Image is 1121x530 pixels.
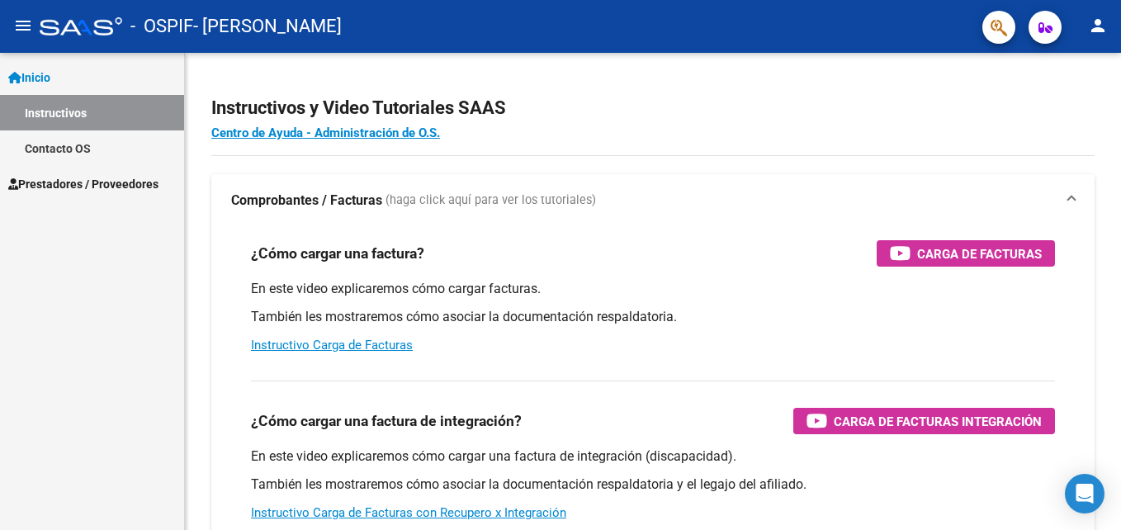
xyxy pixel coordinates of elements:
button: Carga de Facturas Integración [793,408,1055,434]
span: - OSPIF [130,8,193,45]
span: Carga de Facturas Integración [834,411,1042,432]
p: También les mostraremos cómo asociar la documentación respaldatoria. [251,308,1055,326]
span: - [PERSON_NAME] [193,8,342,45]
span: (haga click aquí para ver los tutoriales) [385,192,596,210]
button: Carga de Facturas [877,240,1055,267]
strong: Comprobantes / Facturas [231,192,382,210]
span: Prestadores / Proveedores [8,175,158,193]
p: También les mostraremos cómo asociar la documentación respaldatoria y el legajo del afiliado. [251,476,1055,494]
a: Instructivo Carga de Facturas con Recupero x Integración [251,505,566,520]
span: Inicio [8,69,50,87]
a: Instructivo Carga de Facturas [251,338,413,353]
mat-icon: person [1088,16,1108,35]
h2: Instructivos y Video Tutoriales SAAS [211,92,1095,124]
mat-icon: menu [13,16,33,35]
h3: ¿Cómo cargar una factura de integración? [251,409,522,433]
p: En este video explicaremos cómo cargar facturas. [251,280,1055,298]
p: En este video explicaremos cómo cargar una factura de integración (discapacidad). [251,447,1055,466]
span: Carga de Facturas [917,244,1042,264]
a: Centro de Ayuda - Administración de O.S. [211,125,440,140]
div: Open Intercom Messenger [1065,474,1104,513]
h3: ¿Cómo cargar una factura? [251,242,424,265]
mat-expansion-panel-header: Comprobantes / Facturas (haga click aquí para ver los tutoriales) [211,174,1095,227]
